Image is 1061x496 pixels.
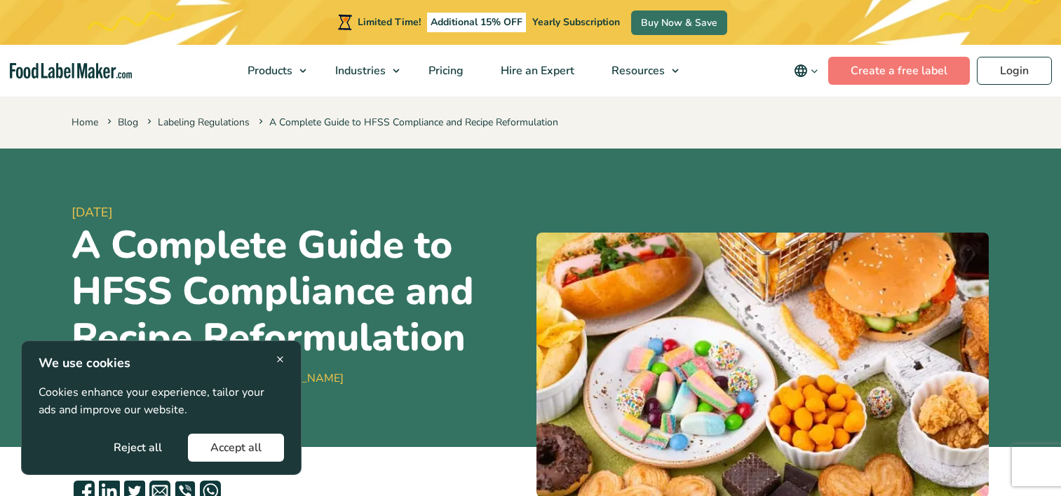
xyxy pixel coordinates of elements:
button: Accept all [188,434,284,462]
a: Labeling Regulations [158,116,250,129]
a: Login [977,57,1052,85]
a: Products [229,45,313,97]
a: Pricing [410,45,479,97]
a: Buy Now & Save [631,11,727,35]
span: Pricing [424,63,465,78]
span: Products [243,63,294,78]
span: A Complete Guide to HFSS Compliance and Recipe Reformulation [256,116,558,129]
span: Limited Time! [358,15,421,29]
span: Additional 15% OFF [427,13,526,32]
button: Reject all [91,434,184,462]
strong: We use cookies [39,354,130,371]
span: [DATE] [72,203,525,222]
a: Blog [118,116,138,129]
span: Hire an Expert [496,63,576,78]
span: Resources [607,63,666,78]
a: Home [72,116,98,129]
span: Industries [331,63,387,78]
a: Resources [593,45,686,97]
a: Industries [317,45,407,97]
a: Create a free label [828,57,970,85]
h1: A Complete Guide to HFSS Compliance and Recipe Reformulation [72,222,525,361]
a: Hire an Expert [482,45,590,97]
span: × [276,350,284,368]
span: Yearly Subscription [532,15,620,29]
p: Cookies enhance your experience, tailor your ads and improve our website. [39,384,284,420]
